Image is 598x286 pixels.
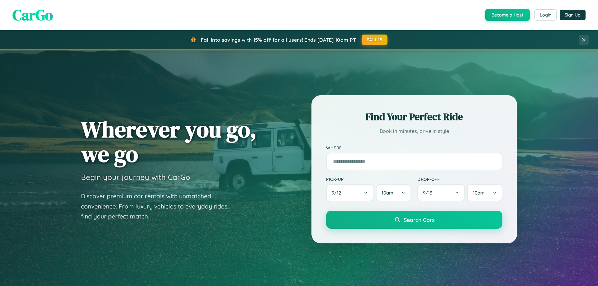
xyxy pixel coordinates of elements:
[326,211,502,229] button: Search Cars
[417,184,465,201] button: 9/13
[326,145,502,150] label: Where
[326,176,411,182] label: Pick-up
[81,191,237,222] p: Discover premium car rentals with unmatched convenience. From luxury vehicles to everyday rides, ...
[404,216,434,223] span: Search Cars
[326,127,502,136] p: Book in minutes, drive in style
[560,10,586,20] button: Sign Up
[382,190,393,196] span: 10am
[417,176,502,182] label: Drop-off
[81,117,257,166] h1: Wherever you go, we go
[332,190,344,196] span: 9 / 12
[12,5,53,25] span: CarGo
[467,184,502,201] button: 10am
[423,190,435,196] span: 9 / 13
[326,110,502,124] h2: Find Your Perfect Ride
[326,184,373,201] button: 9/12
[362,35,388,45] button: FALL15
[201,37,357,43] span: Fall into savings with 15% off for all users! Ends [DATE] 10am PT.
[534,9,557,21] button: Login
[81,172,190,182] h3: Begin your journey with CarGo
[485,9,530,21] button: Become a Host
[473,190,485,196] span: 10am
[376,184,411,201] button: 10am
